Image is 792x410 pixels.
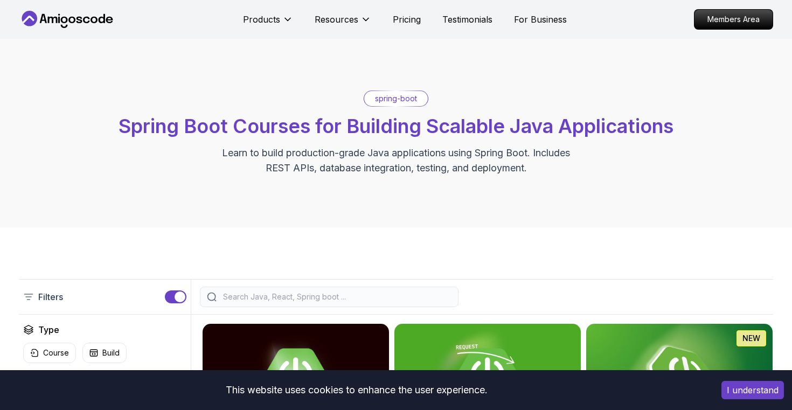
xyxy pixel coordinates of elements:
span: Spring Boot Courses for Building Scalable Java Applications [119,114,673,138]
button: Build [82,343,127,363]
p: spring-boot [375,93,417,104]
p: Filters [38,290,63,303]
h2: Type [38,323,59,336]
button: Resources [315,13,371,34]
p: Learn to build production-grade Java applications using Spring Boot. Includes REST APIs, database... [215,145,577,176]
button: Products [243,13,293,34]
button: Accept cookies [721,381,784,399]
a: Pricing [393,13,421,26]
button: Course [23,343,76,363]
input: Search Java, React, Spring boot ... [221,291,451,302]
p: Course [43,348,69,358]
p: NEW [742,333,760,344]
p: Resources [315,13,358,26]
a: For Business [514,13,567,26]
a: Members Area [694,9,773,30]
div: This website uses cookies to enhance the user experience. [8,378,705,402]
p: Products [243,13,280,26]
a: Testimonials [442,13,492,26]
p: Members Area [694,10,773,29]
p: Build [102,348,120,358]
